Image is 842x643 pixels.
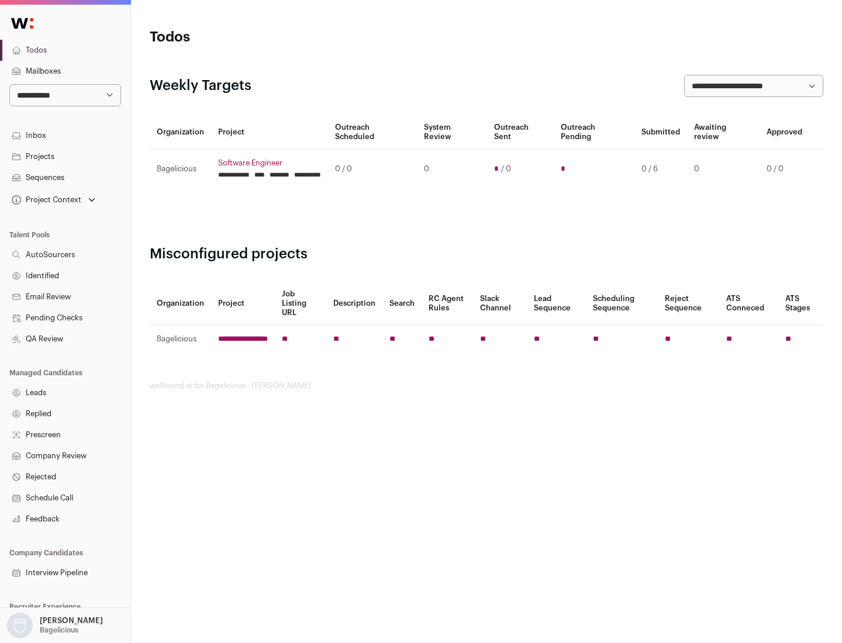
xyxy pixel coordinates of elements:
[218,158,321,168] a: Software Engineer
[501,164,511,174] span: / 0
[9,192,98,208] button: Open dropdown
[40,616,103,625] p: [PERSON_NAME]
[586,282,658,325] th: Scheduling Sequence
[487,116,554,149] th: Outreach Sent
[150,116,211,149] th: Organization
[687,149,760,189] td: 0
[326,282,382,325] th: Description
[7,613,33,638] img: nopic.png
[211,282,275,325] th: Project
[5,12,40,35] img: Wellfound
[211,116,328,149] th: Project
[150,381,823,390] footer: wellfound:ai for Bagelicious - [PERSON_NAME]
[150,28,374,47] h1: Todos
[760,116,809,149] th: Approved
[417,116,486,149] th: System Review
[328,116,417,149] th: Outreach Scheduled
[40,625,78,635] p: Bagelicious
[150,245,823,264] h2: Misconfigured projects
[473,282,527,325] th: Slack Channel
[658,282,720,325] th: Reject Sequence
[634,149,687,189] td: 0 / 6
[150,325,211,354] td: Bagelicious
[760,149,809,189] td: 0 / 0
[527,282,586,325] th: Lead Sequence
[5,613,105,638] button: Open dropdown
[275,282,326,325] th: Job Listing URL
[719,282,778,325] th: ATS Conneced
[687,116,760,149] th: Awaiting review
[9,195,81,205] div: Project Context
[328,149,417,189] td: 0 / 0
[150,282,211,325] th: Organization
[150,149,211,189] td: Bagelicious
[417,149,486,189] td: 0
[778,282,823,325] th: ATS Stages
[554,116,634,149] th: Outreach Pending
[150,77,251,95] h2: Weekly Targets
[634,116,687,149] th: Submitted
[382,282,422,325] th: Search
[422,282,472,325] th: RC Agent Rules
